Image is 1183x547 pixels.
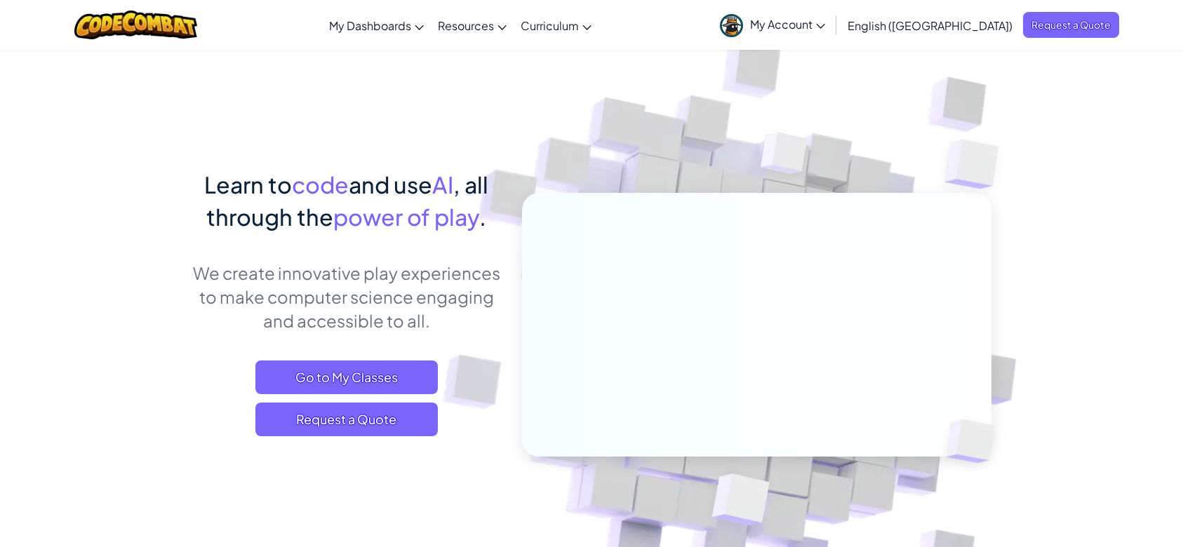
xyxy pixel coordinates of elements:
[479,203,486,231] span: .
[349,170,432,198] span: and use
[255,403,438,436] a: Request a Quote
[735,104,836,209] img: Overlap cubes
[322,6,431,44] a: My Dashboards
[333,203,479,231] span: power of play
[750,17,825,32] span: My Account
[514,6,599,44] a: Curriculum
[74,11,197,39] img: CodeCombat logo
[916,105,1038,224] img: Overlap cubes
[431,6,514,44] a: Resources
[848,18,1012,33] span: English ([GEOGRAPHIC_DATA])
[292,170,349,198] span: code
[255,360,438,394] a: Go to My Classes
[204,170,292,198] span: Learn to
[432,170,453,198] span: AI
[329,18,411,33] span: My Dashboards
[923,390,1028,492] img: Overlap cubes
[438,18,494,33] span: Resources
[192,261,501,332] p: We create innovative play experiences to make computer science engaging and accessible to all.
[521,18,579,33] span: Curriculum
[713,3,832,47] a: My Account
[1023,12,1119,38] a: Request a Quote
[841,6,1020,44] a: English ([GEOGRAPHIC_DATA])
[720,14,743,37] img: avatar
